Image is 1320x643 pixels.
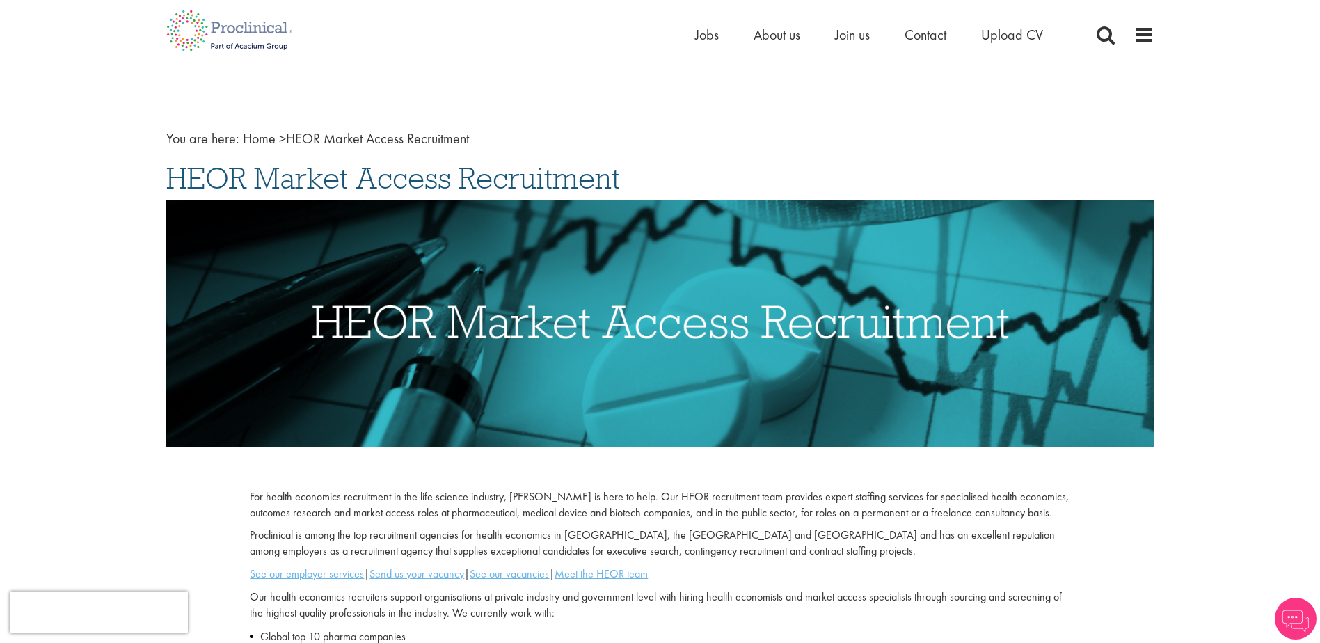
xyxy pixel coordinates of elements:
img: Chatbot [1275,598,1317,640]
a: Join us [835,26,870,44]
a: Send us your vacancy [369,566,464,581]
p: Proclinical is among the top recruitment agencies for health economics in [GEOGRAPHIC_DATA], the ... [250,527,1069,559]
a: breadcrumb link to Home [243,129,276,148]
iframe: reCAPTCHA [10,592,188,633]
span: > [279,129,286,148]
a: Jobs [695,26,719,44]
p: | | | [250,566,1069,582]
a: See our vacancies [470,566,549,581]
span: HEOR Market Access Recruitment [166,159,620,197]
span: HEOR Market Access Recruitment [243,129,469,148]
a: About us [754,26,800,44]
p: For health economics recruitment in the life science industry, [PERSON_NAME] is here to help. Our... [250,489,1069,521]
img: HEOR Market Access Recruitment [166,200,1154,447]
a: Contact [905,26,946,44]
a: Upload CV [981,26,1043,44]
a: See our employer services [250,566,364,581]
a: Meet the HEOR team [555,566,648,581]
p: Our health economics recruiters support organisations at private industry and government level wi... [250,589,1069,621]
span: You are here: [166,129,239,148]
